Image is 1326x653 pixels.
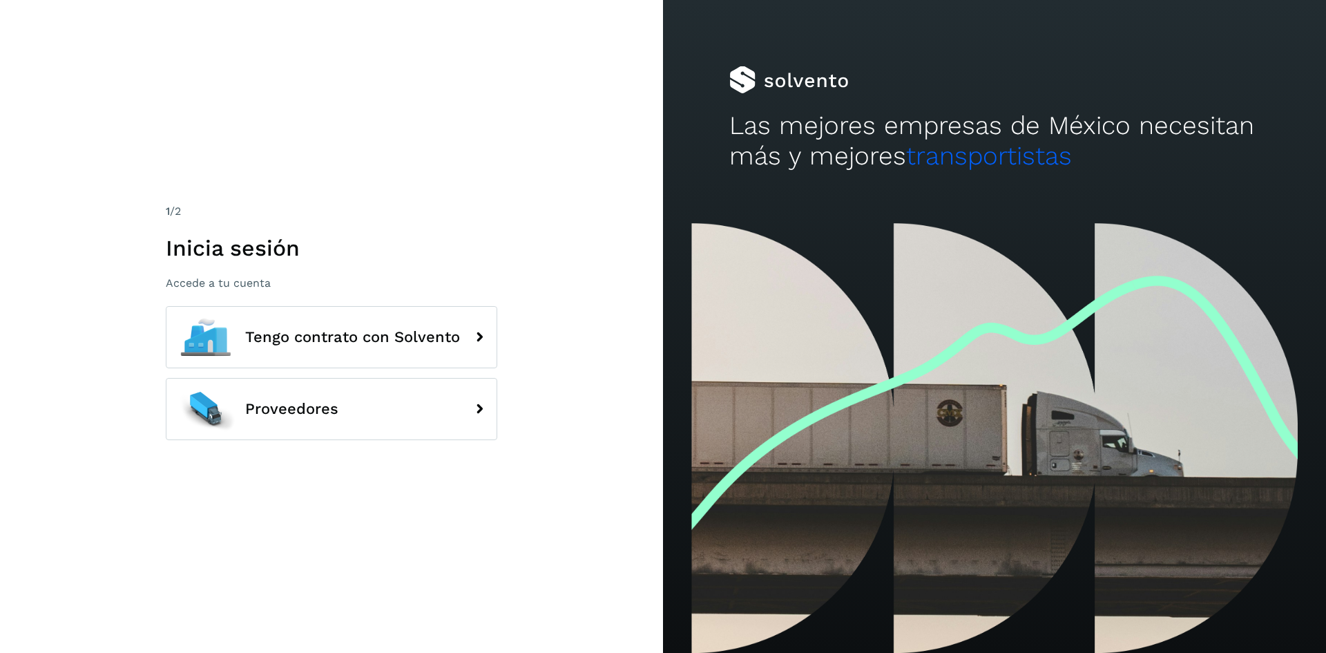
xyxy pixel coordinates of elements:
[166,378,497,440] button: Proveedores
[245,401,338,417] span: Proveedores
[166,235,497,261] h1: Inicia sesión
[166,306,497,368] button: Tengo contrato con Solvento
[166,276,497,290] p: Accede a tu cuenta
[166,203,497,220] div: /2
[166,205,170,218] span: 1
[906,141,1072,171] span: transportistas
[245,329,460,346] span: Tengo contrato con Solvento
[729,111,1260,172] h2: Las mejores empresas de México necesitan más y mejores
